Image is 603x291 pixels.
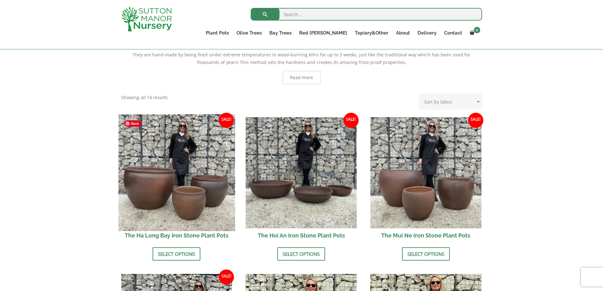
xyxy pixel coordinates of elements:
[370,117,481,228] img: The Mui Ne Iron Stone Plant Pots
[266,28,295,37] a: Bay Trees
[121,6,172,31] img: logo
[351,28,392,37] a: Topiary&Other
[370,228,481,243] h2: The Mui Ne Iron Stone Plant Pots
[121,117,232,243] a: Sale! The Ha Long Bay Iron Stone Plant Pots
[121,51,482,66] p: They are hand-made by being fired under extreme temperatures in wood-burning kilns for up to 3 we...
[419,94,482,110] select: Shop order
[468,113,483,128] span: Sale!
[466,28,482,37] a: 0
[153,247,200,261] a: Select options for “The Ha Long Bay Iron Stone Plant Pots”
[474,27,480,33] span: 0
[392,28,414,37] a: About
[121,228,232,243] h2: The Ha Long Bay Iron Stone Plant Pots
[246,117,357,243] a: Sale! The Hoi An Iron Stone Plant Pots
[121,94,168,101] p: Showing all 14 results
[414,28,440,37] a: Delivery
[277,247,325,261] a: Select options for “The Hoi An Iron Stone Plant Pots”
[251,8,482,21] input: Search...
[118,114,235,231] img: The Ha Long Bay Iron Stone Plant Pots
[290,75,313,80] span: Read more
[202,28,233,37] a: Plant Pots
[219,113,234,128] span: Sale!
[246,228,357,243] h2: The Hoi An Iron Stone Plant Pots
[124,120,141,127] span: Save
[219,269,234,285] span: Sale!
[370,117,481,243] a: Sale! The Mui Ne Iron Stone Plant Pots
[402,247,450,261] a: Select options for “The Mui Ne Iron Stone Plant Pots”
[233,28,266,37] a: Olive Trees
[295,28,351,37] a: Red [PERSON_NAME]
[343,113,359,128] span: Sale!
[440,28,466,37] a: Contact
[246,117,357,228] img: The Hoi An Iron Stone Plant Pots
